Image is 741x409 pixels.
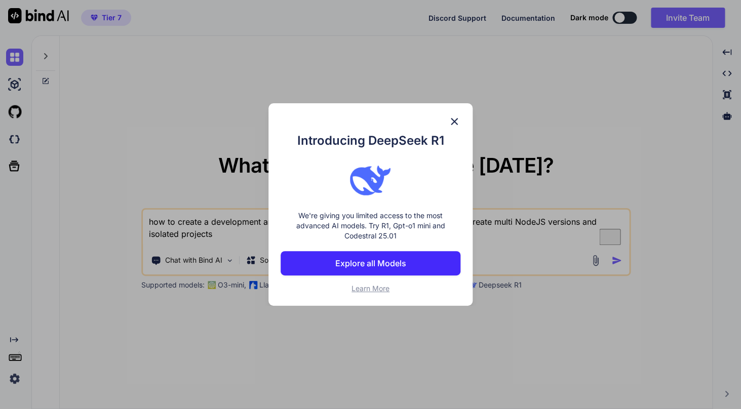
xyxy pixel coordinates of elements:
[281,211,460,241] p: We're giving you limited access to the most advanced AI models. Try R1, Gpt-o1 mini and Codestral...
[281,251,460,275] button: Explore all Models
[448,115,460,128] img: close
[350,160,391,200] img: bind logo
[281,132,460,150] h1: Introducing DeepSeek R1
[335,257,406,269] p: Explore all Models
[352,284,389,293] span: Learn More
